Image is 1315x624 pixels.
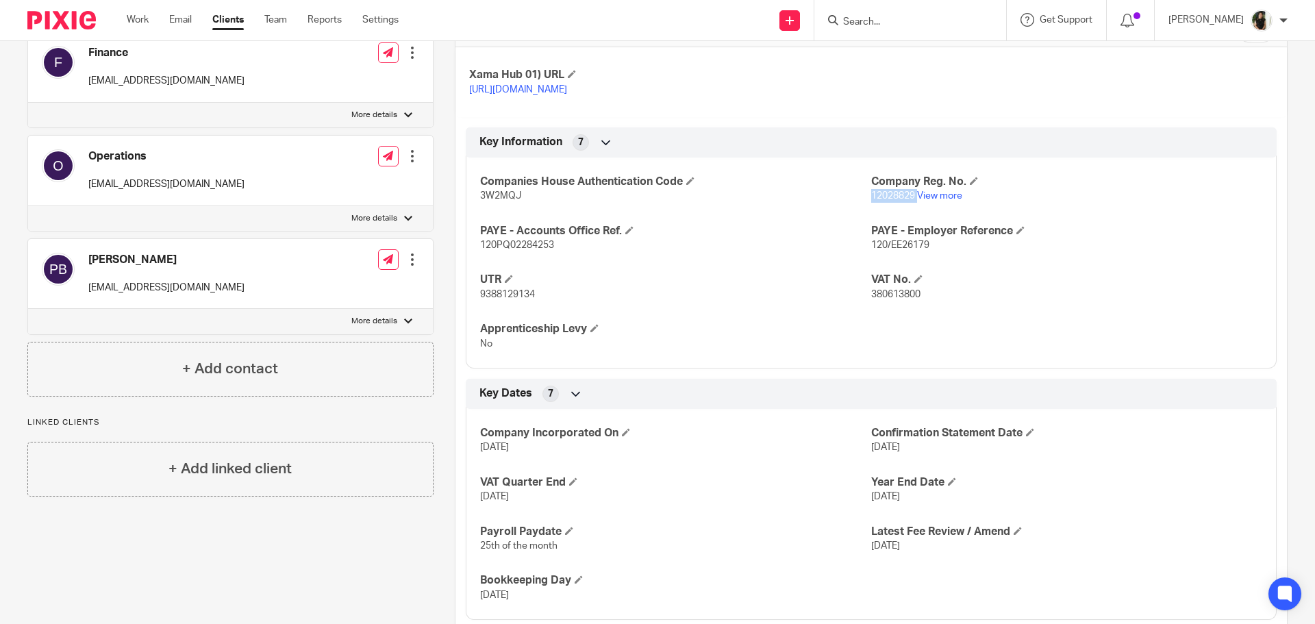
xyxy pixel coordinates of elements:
[469,85,567,95] a: [URL][DOMAIN_NAME]
[1251,10,1273,32] img: Janice%20Tang.jpeg
[1040,15,1092,25] span: Get Support
[88,253,245,267] h4: [PERSON_NAME]
[480,322,871,336] h4: Apprenticeship Levy
[871,541,900,551] span: [DATE]
[88,74,245,88] p: [EMAIL_ADDRESS][DOMAIN_NAME]
[480,273,871,287] h4: UTR
[351,213,397,224] p: More details
[480,240,554,250] span: 120PQ02284253
[480,442,509,452] span: [DATE]
[480,339,492,349] span: No
[42,46,75,79] img: svg%3E
[308,13,342,27] a: Reports
[871,525,1262,539] h4: Latest Fee Review / Amend
[88,281,245,295] p: [EMAIL_ADDRESS][DOMAIN_NAME]
[127,13,149,27] a: Work
[182,358,278,379] h4: + Add contact
[842,16,965,29] input: Search
[351,110,397,121] p: More details
[480,475,871,490] h4: VAT Quarter End
[917,191,962,201] a: View more
[480,573,871,588] h4: Bookkeeping Day
[88,46,245,60] h4: Finance
[480,290,535,299] span: 9388129134
[362,13,399,27] a: Settings
[169,13,192,27] a: Email
[548,387,553,401] span: 7
[871,290,920,299] span: 380613800
[480,590,509,600] span: [DATE]
[871,273,1262,287] h4: VAT No.
[42,253,75,286] img: svg%3E
[871,240,929,250] span: 120/EE26179
[871,224,1262,238] h4: PAYE - Employer Reference
[480,224,871,238] h4: PAYE - Accounts Office Ref.
[480,191,521,201] span: 3W2MQJ
[479,386,532,401] span: Key Dates
[871,175,1262,189] h4: Company Reg. No.
[469,68,871,82] h4: Xama Hub 01) URL
[871,426,1262,440] h4: Confirmation Statement Date
[480,426,871,440] h4: Company Incorporated On
[168,458,292,479] h4: + Add linked client
[871,191,915,201] span: 12028829
[578,136,584,149] span: 7
[480,525,871,539] h4: Payroll Paydate
[871,442,900,452] span: [DATE]
[27,417,434,428] p: Linked clients
[480,175,871,189] h4: Companies House Authentication Code
[212,13,244,27] a: Clients
[42,149,75,182] img: svg%3E
[351,316,397,327] p: More details
[871,492,900,501] span: [DATE]
[88,177,245,191] p: [EMAIL_ADDRESS][DOMAIN_NAME]
[1168,13,1244,27] p: [PERSON_NAME]
[27,11,96,29] img: Pixie
[479,135,562,149] span: Key Information
[871,475,1262,490] h4: Year End Date
[264,13,287,27] a: Team
[480,492,509,501] span: [DATE]
[480,541,558,551] span: 25th of the month
[88,149,245,164] h4: Operations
